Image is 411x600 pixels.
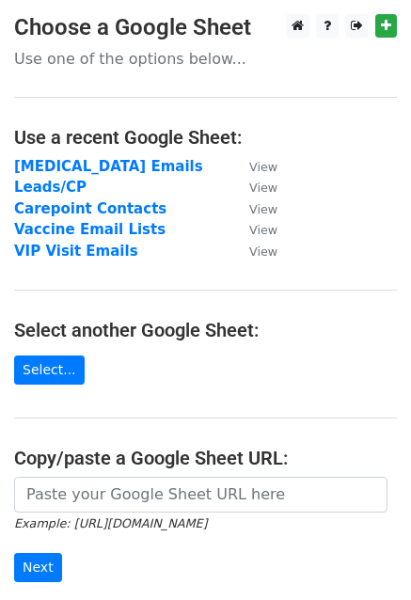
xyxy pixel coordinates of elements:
[230,243,277,260] a: View
[14,14,397,41] h3: Choose a Google Sheet
[14,158,203,175] a: [MEDICAL_DATA] Emails
[14,447,397,469] h4: Copy/paste a Google Sheet URL:
[249,181,277,195] small: View
[230,158,277,175] a: View
[249,202,277,216] small: View
[14,221,166,238] a: Vaccine Email Lists
[14,319,397,341] h4: Select another Google Sheet:
[14,126,397,149] h4: Use a recent Google Sheet:
[14,355,85,385] a: Select...
[14,49,397,69] p: Use one of the options below...
[230,221,277,238] a: View
[14,243,138,260] a: VIP Visit Emails
[249,245,277,259] small: View
[14,200,166,217] a: Carepoint Contacts
[249,223,277,237] small: View
[14,477,387,513] input: Paste your Google Sheet URL here
[230,200,277,217] a: View
[14,553,62,582] input: Next
[14,516,207,530] small: Example: [URL][DOMAIN_NAME]
[14,179,87,196] a: Leads/CP
[249,160,277,174] small: View
[230,179,277,196] a: View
